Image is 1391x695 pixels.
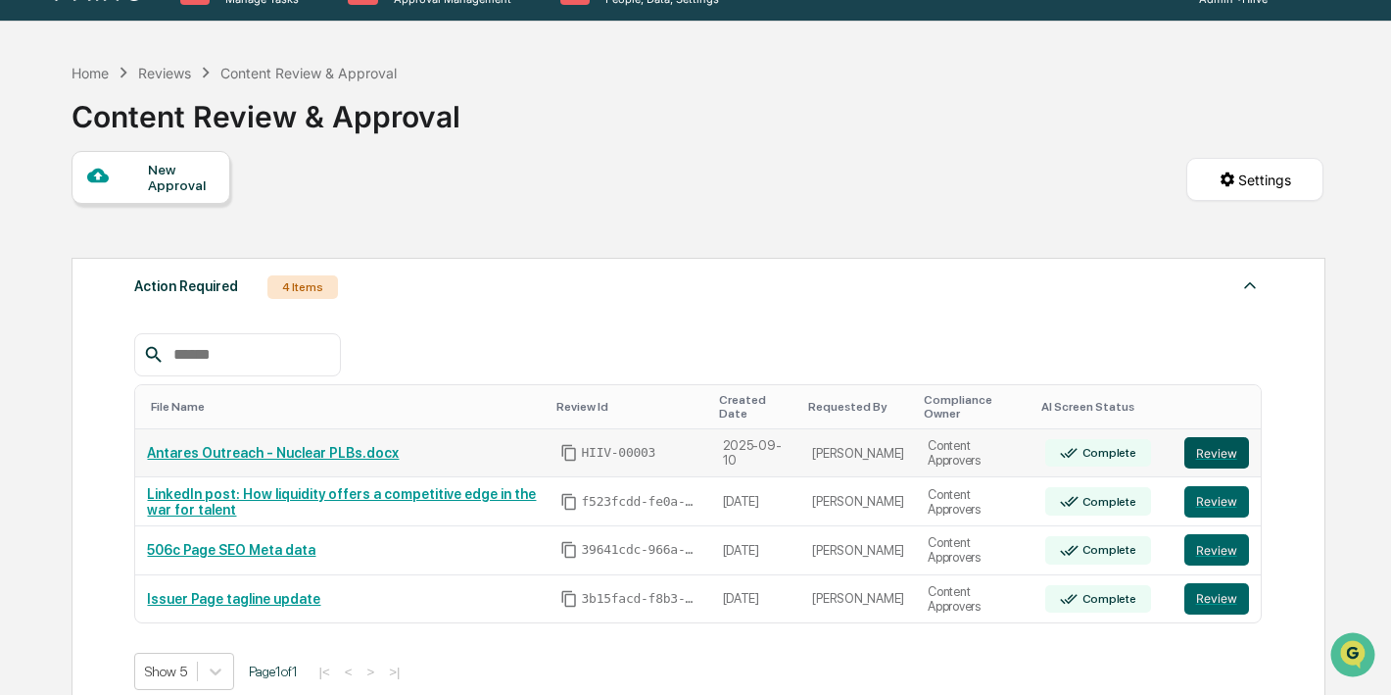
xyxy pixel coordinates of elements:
a: 🖐️Preclearance [12,239,134,274]
div: Toggle SortBy [808,400,908,414]
div: Reviews [138,65,191,81]
div: 🖐️ [20,249,35,265]
td: [DATE] [711,477,801,526]
td: Content Approvers [916,575,1033,623]
div: Toggle SortBy [1188,400,1253,414]
span: Copy Id [560,590,578,608]
button: |< [312,664,335,680]
span: Copy Id [560,493,578,511]
a: 🗄️Attestations [134,239,251,274]
div: Toggle SortBy [1041,400,1164,414]
div: 4 Items [267,275,338,299]
span: HIIV-00003 [582,445,656,461]
div: Start new chat [67,150,321,170]
button: > [361,664,381,680]
button: Review [1184,534,1249,566]
div: Toggle SortBy [719,393,793,421]
div: Complete [1079,543,1136,557]
div: New Approval [148,162,214,193]
span: Attestations [162,247,243,267]
div: Complete [1079,495,1136,509]
div: We're available if you need us! [67,170,248,185]
img: caret [1238,273,1262,297]
td: [DATE] [711,575,801,623]
div: Action Required [134,273,238,299]
td: Content Approvers [916,526,1033,575]
span: Pylon [195,332,237,347]
a: 506c Page SEO Meta data [147,542,315,558]
span: 39641cdc-966a-4e65-879f-2a6a777944d8 [582,542,699,558]
span: f523fcdd-fe0a-4d70-aff0-2c119d2ece14 [582,494,699,510]
div: Toggle SortBy [151,400,540,414]
button: Review [1184,486,1249,518]
span: 3b15facd-f8b3-477c-80ee-d7a648742bf4 [582,591,699,607]
a: LinkedIn post: How liquidity offers a competitive edge in the war for talent [147,486,536,518]
div: Content Review & Approval [220,65,397,81]
a: Powered byPylon [138,331,237,347]
td: [PERSON_NAME] [800,575,916,623]
td: Content Approvers [916,429,1033,478]
p: How can we help? [20,41,357,73]
div: Toggle SortBy [924,393,1026,421]
div: 🗄️ [142,249,158,265]
span: Preclearance [39,247,126,267]
button: Settings [1186,158,1323,201]
td: [PERSON_NAME] [800,477,916,526]
td: [PERSON_NAME] [800,526,916,575]
a: Issuer Page tagline update [147,591,320,607]
div: Complete [1079,592,1136,606]
img: 1746055101610-c473b297-6a78-478c-a979-82029cc54cd1 [20,150,55,185]
td: [PERSON_NAME] [800,429,916,478]
button: Review [1184,583,1249,615]
td: 2025-09-10 [711,429,801,478]
div: Complete [1079,446,1136,460]
span: Copy Id [560,541,578,559]
span: Page 1 of 1 [249,664,298,679]
span: Data Lookup [39,284,123,304]
div: 🔎 [20,286,35,302]
td: Content Approvers [916,477,1033,526]
div: Content Review & Approval [72,83,460,134]
button: Review [1184,437,1249,469]
span: Copy Id [560,444,578,462]
div: Home [72,65,109,81]
button: >| [383,664,406,680]
button: Start new chat [333,156,357,179]
iframe: Open customer support [1328,630,1381,683]
td: [DATE] [711,526,801,575]
a: Antares Outreach - Nuclear PLBs.docx [147,445,399,461]
div: Toggle SortBy [556,400,703,414]
button: < [339,664,359,680]
a: 🔎Data Lookup [12,276,131,312]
